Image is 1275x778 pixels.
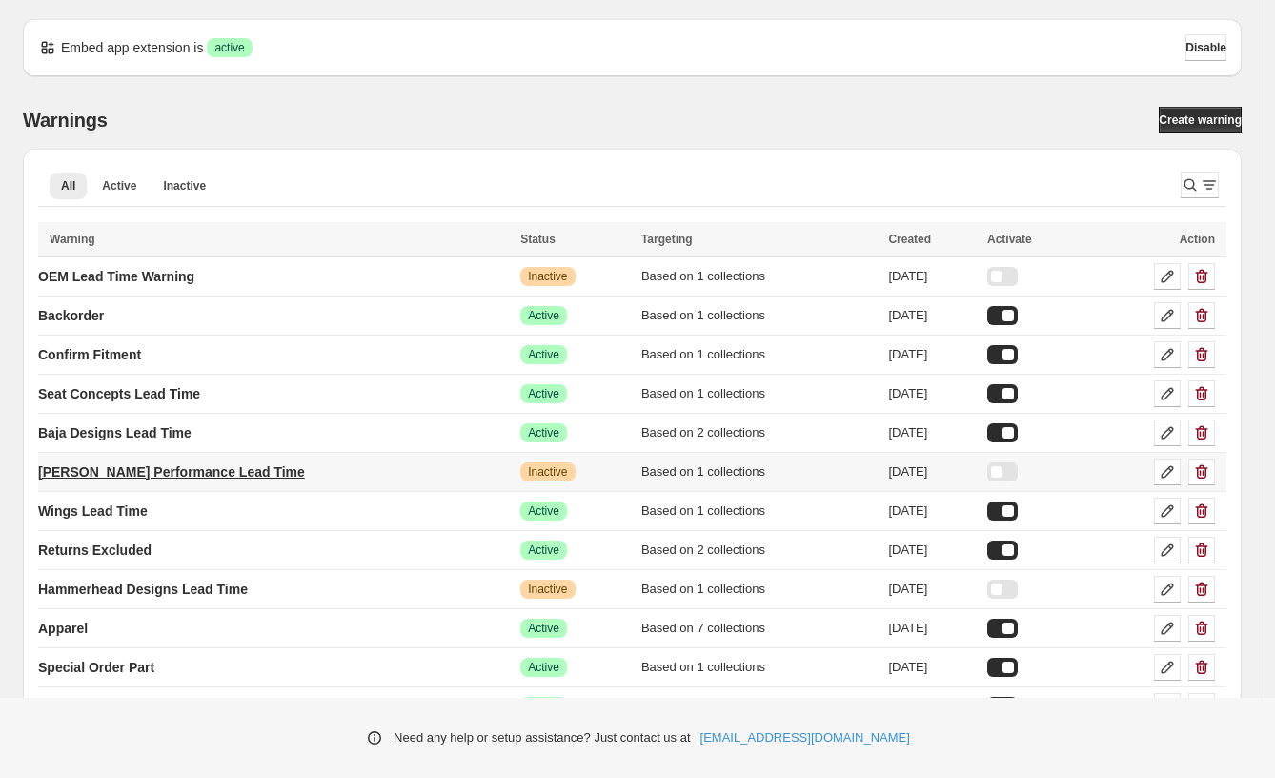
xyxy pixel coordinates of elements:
span: Active [528,660,559,675]
div: Based on 1 collections [641,502,878,521]
a: Wings Lead Time [38,496,148,526]
div: Based on 1 collections [641,697,878,716]
p: Wings Lead Time [38,502,148,521]
a: Baja Designs Lead Time [38,418,192,448]
span: Targeting [641,233,693,246]
div: Based on 1 collections [641,658,878,677]
span: Inactive [528,464,567,480]
div: Based on 2 collections [641,541,878,560]
span: active [214,40,244,55]
a: [EMAIL_ADDRESS][DOMAIN_NAME] [700,728,910,747]
div: [DATE] [888,306,976,325]
div: Based on 1 collections [641,462,878,481]
div: [DATE] [888,541,976,560]
a: Backorder [38,300,104,331]
span: Status [520,233,556,246]
span: Activate [987,233,1032,246]
span: Created [888,233,931,246]
a: Preorders [38,691,101,722]
a: Create warning [1159,107,1242,133]
div: Based on 1 collections [641,384,878,403]
a: Hammerhead Designs Lead Time [38,574,248,604]
span: Disable [1185,40,1226,55]
div: [DATE] [888,619,976,638]
div: [DATE] [888,345,976,364]
button: Search and filter results [1181,172,1219,198]
div: Based on 1 collections [641,580,878,599]
p: Special Order Part [38,658,154,677]
p: [PERSON_NAME] Performance Lead Time [38,462,305,481]
div: [DATE] [888,267,976,286]
div: Based on 1 collections [641,345,878,364]
span: Inactive [528,269,567,284]
div: [DATE] [888,462,976,481]
span: Warning [50,233,95,246]
span: Active [528,386,559,401]
div: [DATE] [888,502,976,521]
div: [DATE] [888,384,976,403]
a: Returns Excluded [38,535,152,565]
span: Active [528,503,559,519]
a: Seat Concepts Lead Time [38,379,200,409]
a: OEM Lead Time Warning [38,261,194,292]
div: [DATE] [888,697,976,716]
span: Inactive [528,582,567,597]
div: [DATE] [888,580,976,599]
a: Confirm Fitment [38,339,141,370]
p: Baja Designs Lead Time [38,423,192,442]
span: All [61,178,75,194]
h2: Warnings [23,109,108,132]
a: Apparel [38,613,88,644]
span: Create warning [1159,113,1242,128]
span: Active [528,425,559,440]
span: Active [528,543,559,558]
div: [DATE] [888,423,976,442]
div: [DATE] [888,658,976,677]
button: Disable [1185,34,1226,61]
div: Based on 2 collections [641,423,878,442]
p: Backorder [38,306,104,325]
span: Action [1180,233,1215,246]
p: Apparel [38,619,88,638]
div: Based on 1 collections [641,267,878,286]
span: Active [102,178,136,194]
div: Based on 7 collections [641,619,878,638]
span: Active [528,621,559,636]
div: Based on 1 collections [641,306,878,325]
p: Returns Excluded [38,541,152,560]
p: Hammerhead Designs Lead Time [38,580,248,599]
p: OEM Lead Time Warning [38,267,194,286]
span: Active [528,347,559,362]
p: Confirm Fitment [38,345,141,364]
p: Preorders [38,697,101,716]
a: [PERSON_NAME] Performance Lead Time [38,457,305,487]
span: Inactive [163,178,206,194]
p: Seat Concepts Lead Time [38,384,200,403]
span: Active [528,308,559,323]
p: Embed app extension is [61,38,203,57]
a: Special Order Part [38,652,154,683]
